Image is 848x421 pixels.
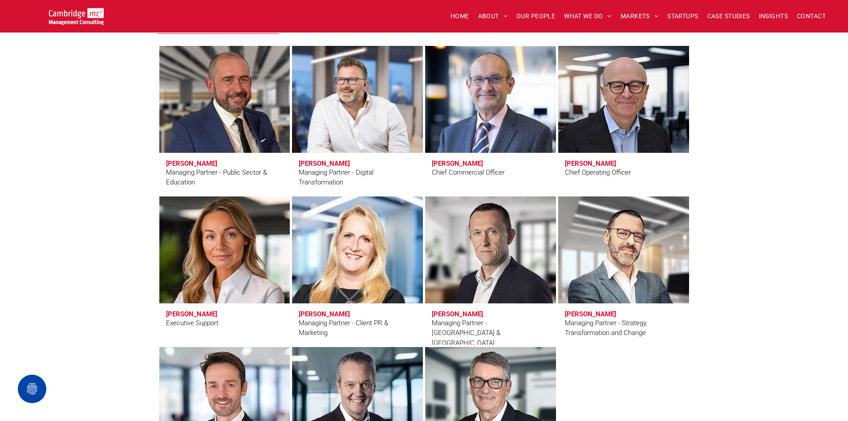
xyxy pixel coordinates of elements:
[166,159,217,168] h3: [PERSON_NAME]
[299,168,416,188] div: Managing Partner - Digital Transformation
[703,9,755,23] a: CASE STUDIES
[432,159,483,168] h3: [PERSON_NAME]
[166,318,219,328] div: Executive Support
[425,196,556,303] a: Jason Jennings | Managing Partner - UK & Ireland
[166,310,217,318] h3: [PERSON_NAME]
[616,9,663,23] a: MARKETS
[299,318,416,338] div: Managing Partner - Client PR & Marketing
[425,46,556,153] a: Stuart Curzon | Chief Commercial Officer | Cambridge Management Consulting
[292,196,423,303] a: Faye Holland | Managing Partner - Client PR & Marketing
[432,310,483,318] h3: [PERSON_NAME]
[558,46,689,153] a: Andrew Fleming | Chief Operating Officer | Cambridge Management Consulting
[512,9,560,23] a: OUR PEOPLE
[446,9,474,23] a: HOME
[663,9,702,23] a: STARTUPS
[565,310,616,318] h3: [PERSON_NAME]
[49,9,104,19] a: Your Business Transformed | Cambridge Management Consulting
[155,193,294,307] a: Kate Hancock | Executive Support | Cambridge Management Consulting
[565,168,631,178] div: Chief Operating Officer
[565,159,616,168] h3: [PERSON_NAME]
[299,159,350,168] h3: [PERSON_NAME]
[49,8,104,25] img: Go to Homepage
[755,9,792,23] a: INSIGHTS
[474,9,512,23] a: ABOUT
[565,318,682,338] div: Managing Partner - Strategy, Transformation and Change
[792,9,830,23] a: CONTACT
[299,310,350,318] h3: [PERSON_NAME]
[560,9,616,23] a: WHAT WE DO
[432,318,549,348] div: Managing Partner - [GEOGRAPHIC_DATA] & [GEOGRAPHIC_DATA]
[159,46,290,153] a: Craig Cheney | Managing Partner - Public Sector & Education
[558,196,689,303] a: Mauro Mortali | Managing Partner - Strategy | Cambridge Management Consulting
[166,168,284,188] div: Managing Partner - Public Sector & Education
[292,46,423,153] a: Digital Transformation | Simon Crimp | Managing Partner - Digital Transformation
[432,168,505,178] div: Chief Commercial Officer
